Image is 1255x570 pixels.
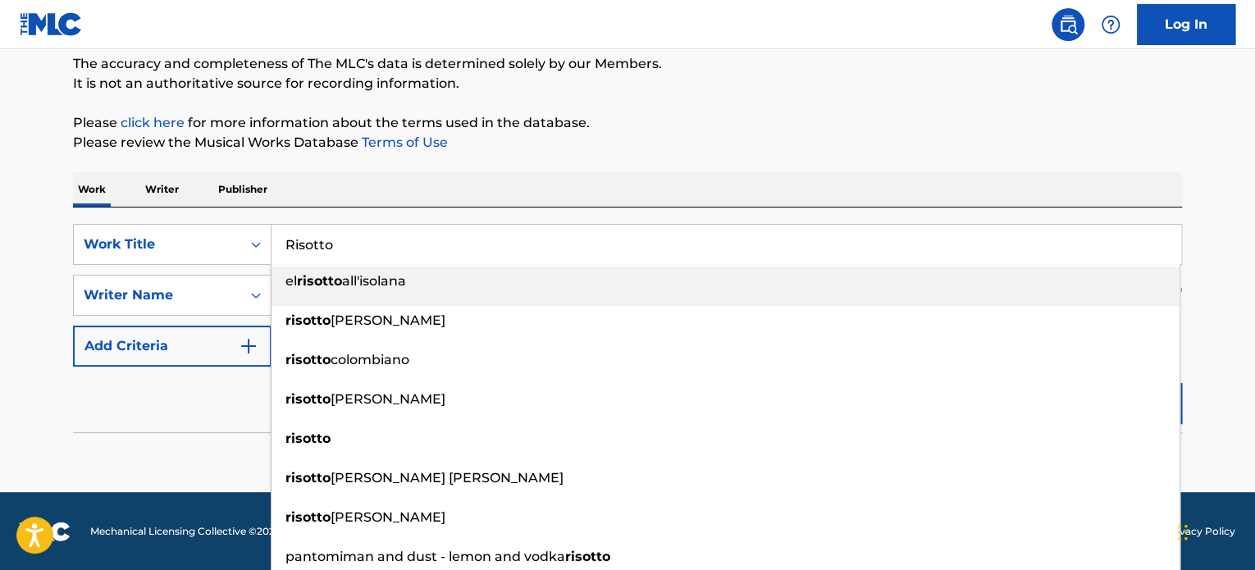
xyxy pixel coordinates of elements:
span: [PERSON_NAME] [PERSON_NAME] [331,470,564,486]
p: The accuracy and completeness of The MLC's data is determined solely by our Members. [73,54,1182,74]
img: 9d2ae6d4665cec9f34b9.svg [239,336,258,356]
span: el [285,273,297,289]
strong: risotto [297,273,342,289]
p: Please for more information about the terms used in the database. [73,113,1182,133]
span: colombiano [331,352,409,367]
div: Work Title [84,235,231,254]
a: click here [121,115,185,130]
strong: risotto [285,312,331,328]
p: Writer [140,172,184,207]
img: search [1058,15,1078,34]
strong: risotto [285,391,331,407]
span: all'isolana [342,273,406,289]
strong: risotto [285,352,331,367]
strong: risotto [565,549,610,564]
img: help [1101,15,1120,34]
a: Log In [1137,4,1235,45]
p: Publisher [213,172,272,207]
a: Public Search [1052,8,1084,41]
strong: risotto [285,470,331,486]
span: [PERSON_NAME] [331,312,445,328]
div: Drag [1178,508,1188,557]
p: Please review the Musical Works Database [73,133,1182,153]
iframe: Chat Widget [1173,491,1255,570]
p: It is not an authoritative source for recording information. [73,74,1182,93]
span: pantomiman and dust - lemon and vodka [285,549,565,564]
img: MLC Logo [20,12,83,36]
span: Mechanical Licensing Collective © 2025 [90,524,281,539]
form: Search Form [73,224,1182,432]
div: Help [1094,8,1127,41]
span: [PERSON_NAME] [331,391,445,407]
div: Writer Name [84,285,231,305]
strong: risotto [285,509,331,525]
img: logo [20,522,71,541]
p: Work [73,172,111,207]
a: Terms of Use [358,135,448,150]
button: Add Criteria [73,326,272,367]
span: [PERSON_NAME] [331,509,445,525]
strong: risotto [285,431,331,446]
